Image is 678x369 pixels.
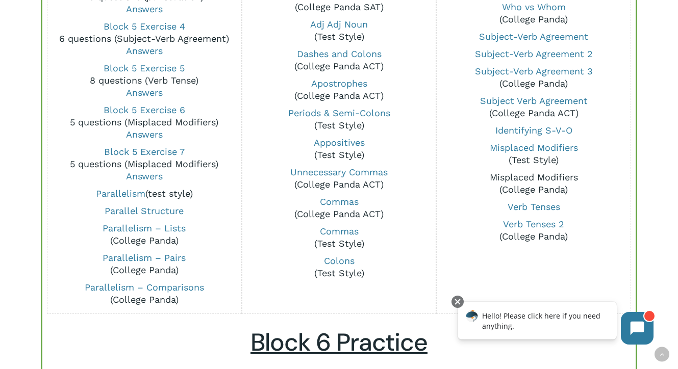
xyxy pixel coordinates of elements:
[443,142,625,166] p: (Test Style)
[248,107,430,131] p: (Test Style)
[248,137,430,161] p: (Test Style)
[104,21,185,32] a: Block 5 Exercise 4
[320,226,359,236] a: Commas
[53,222,235,247] p: (College Panda)
[443,95,625,119] p: (College Panda ACT)
[126,4,163,14] a: Answers
[53,188,235,200] p: (test style)
[475,66,593,76] a: Subject-Verb Agreement 3
[96,188,145,199] a: Parallelism
[443,218,625,243] p: (College Panda)
[104,104,185,115] a: Block 5 Exercise 6
[103,252,186,263] a: Parallelism – Pairs
[53,20,235,57] p: 6 questions (Subject-Verb Agreement)
[490,172,578,182] a: Misplaced Modifiers
[288,108,390,118] a: Periods & Semi-Colons
[443,171,625,196] p: (College Panda)
[53,252,235,276] p: (College Panda)
[495,125,572,136] a: Identifying S-V-O
[105,205,184,216] a: Parallel Structure
[479,31,588,42] a: Subject-Verb Agreement
[324,255,355,266] a: Colons
[443,1,625,25] p: (College Panda)
[103,223,186,233] a: Parallelism – Lists
[248,48,430,72] p: (College Panda ACT)
[126,87,163,98] a: Answers
[53,62,235,99] p: 8 questions (Verb Tense)
[126,171,163,181] a: Answers
[126,45,163,56] a: Answers
[53,104,235,141] p: 5 questions (Misplaced Modifiers)
[310,19,368,30] a: Adj Adj Noun
[248,225,430,250] p: (Test Style)
[311,78,367,89] a: Apostrophes
[248,77,430,102] p: (College Panda ACT)
[490,142,578,153] a: Misplaced Modifiers
[480,95,588,106] a: Subject Verb Agreement
[443,65,625,90] p: (College Panda)
[320,196,359,207] a: Commas
[248,196,430,220] p: (College Panda ACT)
[126,129,163,140] a: Answers
[502,2,566,12] a: Who vs Whom
[508,201,560,212] a: Verb Tenses
[53,146,235,182] p: 5 questions (Misplaced Modifiers)
[104,63,185,73] a: Block 5 Exercise 5
[85,282,204,293] a: Parallelism – Comparisons
[297,48,382,59] a: Dashes and Colons
[53,281,235,306] p: (College Panda)
[104,146,185,157] a: Block 5 Exercise 7
[290,167,388,177] a: Unnecessary Commas
[248,166,430,191] p: (College Panda ACT)
[248,18,430,43] p: (Test Style)
[314,137,365,148] a: Appositives
[248,255,430,279] p: (Test Style)
[447,294,664,355] iframe: Chatbot
[475,48,593,59] a: Subject-Verb Agreement 2
[503,219,564,229] a: Verb Tenses 2
[250,326,428,358] u: Block 6 Practice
